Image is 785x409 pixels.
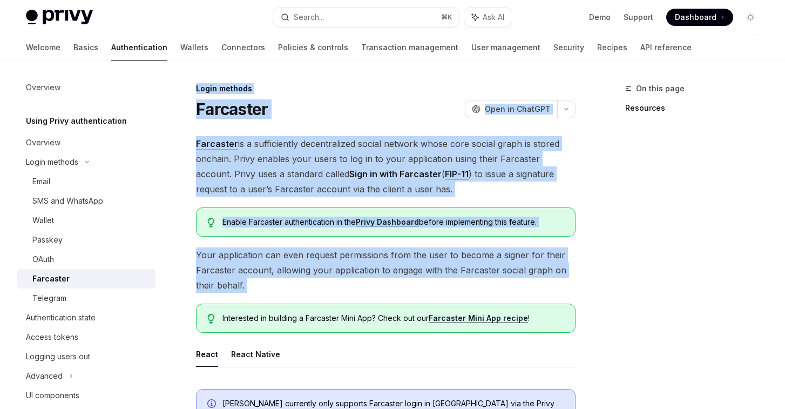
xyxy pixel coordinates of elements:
[26,10,93,25] img: light logo
[196,247,576,293] span: Your application can even request permissions from the user to become a signer for their Farcaste...
[73,35,98,61] a: Basics
[207,314,215,324] svg: Tip
[356,217,419,227] a: Privy Dashboard
[17,386,155,405] a: UI components
[429,313,528,323] a: Farcaster Mini App recipe
[26,81,60,94] div: Overview
[17,191,155,211] a: SMS and WhatsApp
[26,389,79,402] div: UI components
[666,9,733,26] a: Dashboard
[640,35,692,61] a: API reference
[742,9,759,26] button: Toggle dark mode
[196,99,268,119] h1: Farcaster
[32,195,103,207] div: SMS and WhatsApp
[445,169,469,180] a: FIP-11
[294,11,324,24] div: Search...
[17,211,155,230] a: Wallet
[17,289,155,308] a: Telegram
[111,35,167,61] a: Authentication
[196,138,238,149] strong: Farcaster
[26,136,60,149] div: Overview
[26,370,63,383] div: Advanced
[465,100,557,118] button: Open in ChatGPT
[17,308,155,327] a: Authentication state
[17,172,155,191] a: Email
[441,13,452,22] span: ⌘ K
[553,35,584,61] a: Security
[32,253,54,266] div: OAuth
[32,272,70,285] div: Farcaster
[180,35,208,61] a: Wallets
[273,8,459,27] button: Search...⌘K
[26,35,60,61] a: Welcome
[196,136,576,197] span: is a sufficiently decentralized social network whose core social graph is stored onchain. Privy e...
[26,311,96,324] div: Authentication state
[26,331,78,344] div: Access tokens
[17,250,155,269] a: OAuth
[17,347,155,366] a: Logging users out
[349,169,442,179] strong: Sign in with Farcaster
[636,82,685,95] span: On this page
[222,217,564,227] span: Enable Farcaster authentication in the before implementing this feature.
[196,83,576,94] div: Login methods
[26,115,127,128] h5: Using Privy authentication
[471,35,540,61] a: User management
[625,99,768,117] a: Resources
[17,133,155,152] a: Overview
[32,214,54,227] div: Wallet
[221,35,265,61] a: Connectors
[17,78,155,97] a: Overview
[231,341,280,367] button: React Native
[675,12,716,23] span: Dashboard
[483,12,504,23] span: Ask AI
[26,156,78,169] div: Login methods
[17,230,155,250] a: Passkey
[32,233,63,246] div: Passkey
[196,341,218,367] button: React
[222,313,564,324] span: Interested in building a Farcaster Mini App? Check out our !
[361,35,458,61] a: Transaction management
[589,12,611,23] a: Demo
[464,8,512,27] button: Ask AI
[485,104,551,115] span: Open in ChatGPT
[26,350,90,363] div: Logging users out
[624,12,653,23] a: Support
[278,35,348,61] a: Policies & controls
[597,35,627,61] a: Recipes
[32,292,66,305] div: Telegram
[196,138,238,150] a: Farcaster
[32,175,50,188] div: Email
[17,269,155,289] a: Farcaster
[207,218,215,227] svg: Tip
[17,327,155,347] a: Access tokens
